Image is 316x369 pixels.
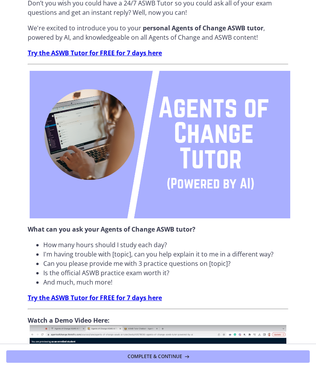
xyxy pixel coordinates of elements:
[28,293,162,302] a: Try the ASWB Tutor for FREE for 7 days here
[128,353,182,360] span: Complete & continue
[143,24,263,32] strong: personal Agents of Change ASWB tutor
[28,316,110,325] strong: Watch a Demo Video Here:
[43,240,288,250] li: How many hours should I study each day?
[28,49,162,57] a: Try the ASWB Tutor for FREE for 7 days here
[43,259,288,268] li: Can you please provide me with 3 practice questions on [topic]?
[6,350,310,363] button: Complete & continue
[28,225,195,234] strong: What can you ask your Agents of Change ASWB tutor?
[28,23,288,42] p: We're excited to introduce you to your , powered by AI, and knowledgeable on all Agents of Change...
[43,250,288,259] li: I'm having trouble with [topic], can you help explain it to me in a different way?
[43,278,288,287] li: And much, much more!
[30,71,290,218] img: Agents_of_Change_Tutor.png
[43,268,288,278] li: Is the official ASWB practice exam worth it?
